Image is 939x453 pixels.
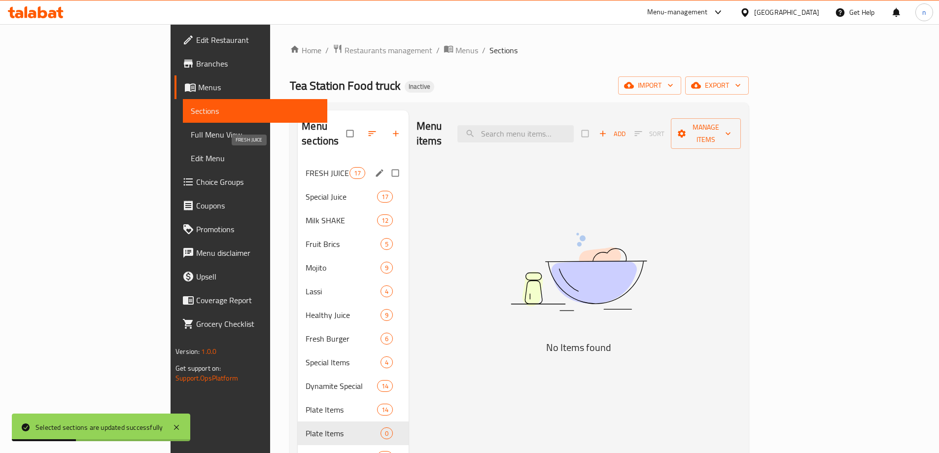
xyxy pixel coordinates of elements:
[385,123,409,144] button: Add section
[174,75,327,99] a: Menus
[298,398,409,421] div: Plate Items14
[381,429,392,438] span: 0
[381,334,392,344] span: 6
[196,247,319,259] span: Menu disclaimer
[306,427,381,439] span: Plate Items
[596,126,628,141] button: Add
[647,6,708,18] div: Menu-management
[298,185,409,209] div: Special Juice17
[191,105,319,117] span: Sections
[381,358,392,367] span: 4
[306,191,377,203] span: Special Juice
[306,380,377,392] span: Dynamite Special
[381,240,392,249] span: 5
[345,44,432,56] span: Restaurants management
[306,309,381,321] span: Healthy Juice
[381,309,393,321] div: items
[381,427,393,439] div: items
[361,123,385,144] span: Sort sections
[679,121,733,146] span: Manage items
[306,238,381,250] span: Fruit Brics
[306,404,377,416] span: Plate Items
[306,262,381,274] span: Mojito
[381,287,392,296] span: 4
[290,44,749,57] nav: breadcrumb
[298,327,409,350] div: Fresh Burger6
[417,119,446,148] h2: Menu items
[174,170,327,194] a: Choice Groups
[306,167,349,179] span: FRESH JUICE
[298,232,409,256] div: Fruit Brics5
[174,265,327,288] a: Upsell
[191,129,319,140] span: Full Menu View
[298,209,409,232] div: Milk SHAKE12
[685,76,749,95] button: export
[174,52,327,75] a: Branches
[183,99,327,123] a: Sections
[298,161,409,185] div: FRESH JUICE17edit
[455,340,702,355] h5: No Items found
[381,238,393,250] div: items
[298,421,409,445] div: Plate Items0
[306,356,381,368] span: Special Items
[175,372,238,384] a: Support.OpsPlatform
[198,81,319,93] span: Menus
[191,152,319,164] span: Edit Menu
[381,285,393,297] div: items
[174,217,327,241] a: Promotions
[671,118,741,149] button: Manage items
[378,382,392,391] span: 14
[306,214,377,226] span: Milk SHAKE
[196,223,319,235] span: Promotions
[298,303,409,327] div: Healthy Juice9
[35,422,163,433] div: Selected sections are updated successfully
[628,126,671,141] span: Sort items
[436,44,440,56] li: /
[444,44,478,57] a: Menus
[298,374,409,398] div: Dynamite Special14
[306,333,381,345] span: Fresh Burger
[381,263,392,273] span: 9
[196,58,319,70] span: Branches
[489,44,518,56] span: Sections
[174,312,327,336] a: Grocery Checklist
[201,345,216,358] span: 1.0.0
[350,169,365,178] span: 17
[455,207,702,337] img: dish.svg
[290,74,401,97] span: Tea Station Food truck
[175,362,221,375] span: Get support on:
[298,279,409,303] div: Lassi4
[298,350,409,374] div: Special Items4
[482,44,486,56] li: /
[196,318,319,330] span: Grocery Checklist
[457,125,574,142] input: search
[183,146,327,170] a: Edit Menu
[174,288,327,312] a: Coverage Report
[196,176,319,188] span: Choice Groups
[626,79,673,92] span: import
[196,294,319,306] span: Coverage Report
[196,271,319,282] span: Upsell
[377,214,393,226] div: items
[349,167,365,179] div: items
[174,28,327,52] a: Edit Restaurant
[183,123,327,146] a: Full Menu View
[174,241,327,265] a: Menu disclaimer
[306,285,381,297] span: Lassi
[341,124,361,143] span: Select all sections
[618,76,681,95] button: import
[373,167,388,179] button: edit
[599,128,626,139] span: Add
[378,216,392,225] span: 12
[298,256,409,279] div: Mojito9
[333,44,432,57] a: Restaurants management
[378,192,392,202] span: 17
